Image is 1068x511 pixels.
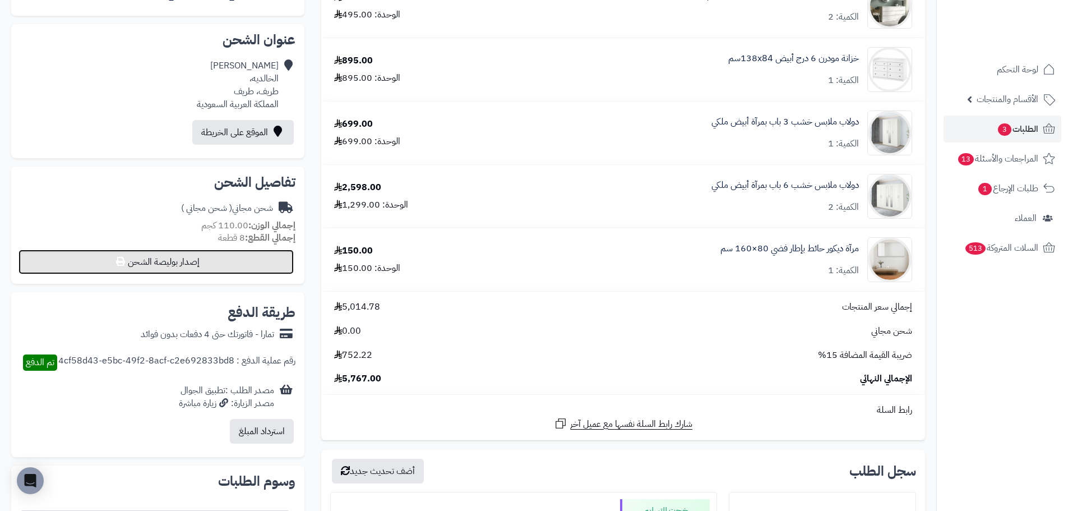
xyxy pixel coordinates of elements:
[1015,210,1037,226] span: العملاء
[334,325,361,338] span: 0.00
[978,183,992,195] span: 1
[248,219,295,232] strong: إجمالي الوزن:
[570,418,692,431] span: شارك رابط السلة نفسها مع عميل آخر
[334,301,380,314] span: 5,014.78
[554,417,692,431] a: شارك رابط السلة نفسها مع عميل آخر
[842,301,912,314] span: إجمالي سعر المنتجات
[201,219,295,232] small: 110.00 كجم
[230,419,294,444] button: استرداد المبلغ
[958,153,974,165] span: 13
[334,245,373,257] div: 150.00
[181,202,273,215] div: شحن مجاني
[944,145,1061,172] a: المراجعات والأسئلة13
[728,52,859,65] a: خزانة مودرن 6 درج أبيض 138x84سم
[334,262,400,275] div: الوحدة: 150.00
[711,179,859,192] a: دولاب ملابس خشب 6 باب بمرآة أبيض ملكي
[20,475,295,488] h2: وسوم الطلبات
[179,384,274,410] div: مصدر الطلب :تطبيق الجوال
[868,111,912,155] img: 1733064246-1-90x90.jpg
[944,205,1061,232] a: العملاء
[997,62,1038,77] span: لوحة التحكم
[228,306,295,319] h2: طريقة الدفع
[720,242,859,255] a: مرآة ديكور حائط بإطار فضي 80×160 سم
[711,116,859,128] a: دولاب ملابس خشب 3 باب بمرآة أبيض ملكي
[868,47,912,92] img: 1710267216-110115010044-90x90.jpg
[334,349,372,362] span: 752.22
[944,116,1061,142] a: الطلبات3
[828,137,859,150] div: الكمية: 1
[871,325,912,338] span: شحن مجاني
[868,237,912,282] img: 1753778137-1-90x90.jpg
[334,372,381,385] span: 5,767.00
[141,328,274,341] div: تمارا - فاتورتك حتى 4 دفعات بدون فوائد
[977,91,1038,107] span: الأقسام والمنتجات
[334,135,400,148] div: الوحدة: 699.00
[332,459,424,484] button: أضف تحديث جديد
[181,201,232,215] span: ( شحن مجاني )
[998,123,1011,136] span: 3
[828,264,859,277] div: الكمية: 1
[197,59,279,111] div: [PERSON_NAME] الخالديه، طريف، طريف المملكة العربية السعودية
[245,231,295,245] strong: إجمالي القطع:
[326,404,921,417] div: رابط السلة
[58,355,295,371] div: رقم عملية الدفع : 4cf58d43-e5bc-49f2-8acf-c2e692833bd8
[849,464,916,478] h3: سجل الطلب
[20,33,295,47] h2: عنوان الشحن
[964,240,1038,256] span: السلات المتروكة
[997,121,1038,137] span: الطلبات
[334,199,408,211] div: الوحدة: 1,299.00
[334,72,400,85] div: الوحدة: 895.00
[828,74,859,87] div: الكمية: 1
[818,349,912,362] span: ضريبة القيمة المضافة 15%
[334,54,373,67] div: 895.00
[965,242,986,255] span: 513
[20,176,295,189] h2: تفاصيل الشحن
[218,231,295,245] small: 8 قطعة
[192,120,294,145] a: الموقع على الخريطة
[828,201,859,214] div: الكمية: 2
[19,250,294,274] button: إصدار بوليصة الشحن
[17,467,44,494] div: Open Intercom Messenger
[860,372,912,385] span: الإجمالي النهائي
[828,11,859,24] div: الكمية: 2
[334,118,373,131] div: 699.00
[944,175,1061,202] a: طلبات الإرجاع1
[992,28,1057,52] img: logo-2.png
[957,151,1038,167] span: المراجعات والأسئلة
[179,397,274,410] div: مصدر الزيارة: زيارة مباشرة
[334,181,381,194] div: 2,598.00
[944,234,1061,261] a: السلات المتروكة513
[334,8,400,21] div: الوحدة: 495.00
[26,356,54,369] span: تم الدفع
[944,56,1061,83] a: لوحة التحكم
[977,181,1038,196] span: طلبات الإرجاع
[868,174,912,219] img: 1733065410-1-90x90.jpg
